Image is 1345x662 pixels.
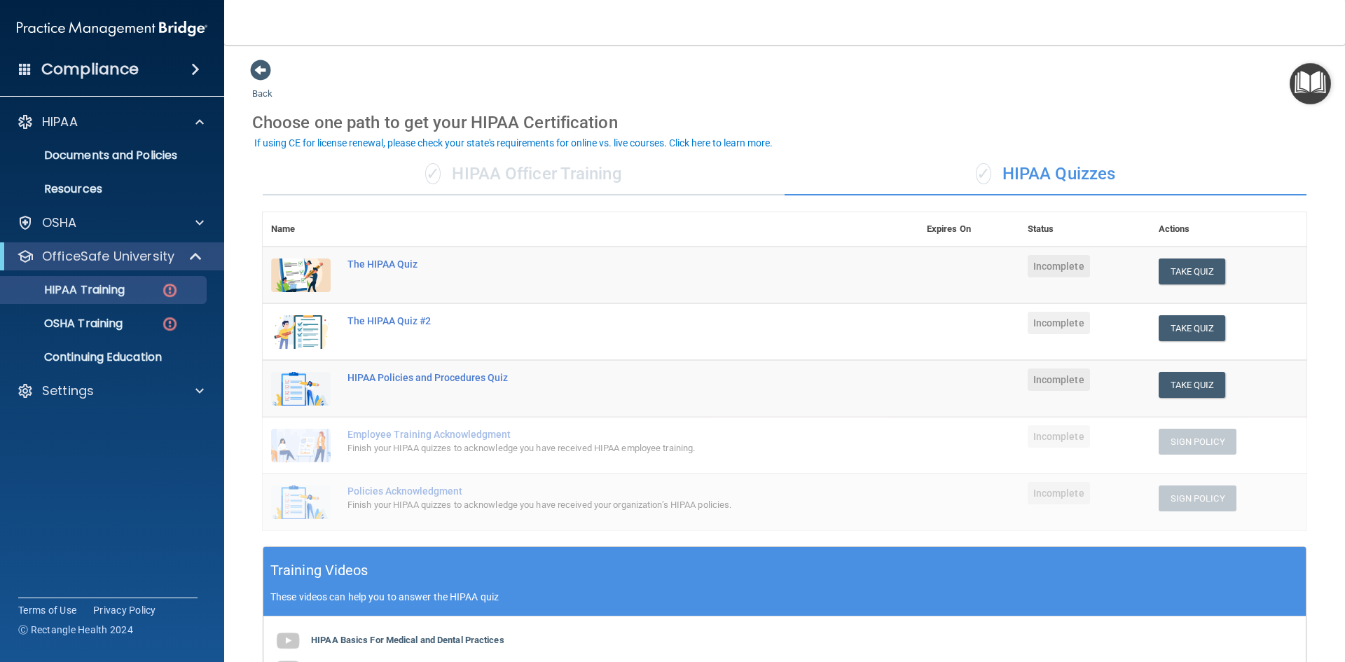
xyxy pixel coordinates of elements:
span: Incomplete [1028,255,1090,277]
p: Continuing Education [9,350,200,364]
div: HIPAA Quizzes [785,153,1306,195]
th: Expires On [918,212,1019,247]
p: OSHA Training [9,317,123,331]
span: Incomplete [1028,368,1090,391]
p: These videos can help you to answer the HIPAA quiz [270,591,1299,602]
div: Policies Acknowledgment [347,485,848,497]
div: Finish your HIPAA quizzes to acknowledge you have received your organization’s HIPAA policies. [347,497,848,513]
button: Take Quiz [1159,372,1226,398]
a: Privacy Policy [93,603,156,617]
span: Ⓒ Rectangle Health 2024 [18,623,133,637]
b: HIPAA Basics For Medical and Dental Practices [311,635,504,645]
div: If using CE for license renewal, please check your state's requirements for online vs. live cours... [254,138,773,148]
p: Settings [42,382,94,399]
img: PMB logo [17,15,207,43]
th: Name [263,212,339,247]
img: danger-circle.6113f641.png [161,282,179,299]
p: Resources [9,182,200,196]
img: gray_youtube_icon.38fcd6cc.png [274,627,302,655]
div: Finish your HIPAA quizzes to acknowledge you have received HIPAA employee training. [347,440,848,457]
div: The HIPAA Quiz #2 [347,315,848,326]
span: Incomplete [1028,312,1090,334]
span: Incomplete [1028,482,1090,504]
a: OSHA [17,214,204,231]
p: HIPAA Training [9,283,125,297]
a: Settings [17,382,204,399]
a: OfficeSafe University [17,248,203,265]
p: Documents and Policies [9,149,200,163]
p: OfficeSafe University [42,248,174,265]
span: ✓ [425,163,441,184]
a: Terms of Use [18,603,76,617]
img: danger-circle.6113f641.png [161,315,179,333]
div: HIPAA Policies and Procedures Quiz [347,372,848,383]
button: Take Quiz [1159,315,1226,341]
span: Incomplete [1028,425,1090,448]
span: ✓ [976,163,991,184]
div: HIPAA Officer Training [263,153,785,195]
h4: Compliance [41,60,139,79]
button: Sign Policy [1159,485,1236,511]
button: Open Resource Center [1290,63,1331,104]
button: If using CE for license renewal, please check your state's requirements for online vs. live cours... [252,136,775,150]
div: Employee Training Acknowledgment [347,429,848,440]
button: Take Quiz [1159,258,1226,284]
a: Back [252,71,273,99]
button: Sign Policy [1159,429,1236,455]
a: HIPAA [17,113,204,130]
div: The HIPAA Quiz [347,258,848,270]
div: Choose one path to get your HIPAA Certification [252,102,1317,143]
th: Status [1019,212,1150,247]
th: Actions [1150,212,1306,247]
h5: Training Videos [270,558,368,583]
p: OSHA [42,214,77,231]
p: HIPAA [42,113,78,130]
